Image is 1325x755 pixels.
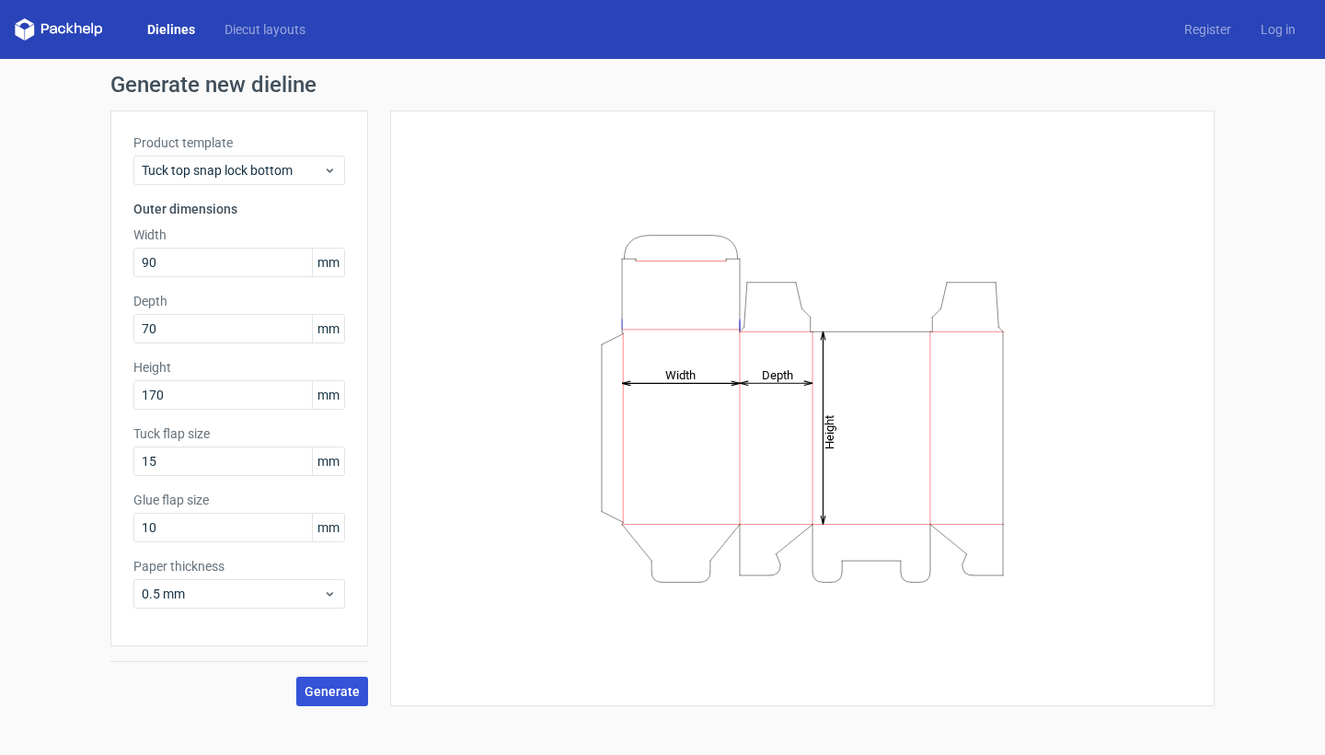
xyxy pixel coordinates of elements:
label: Glue flap size [133,491,345,509]
span: mm [312,315,344,343]
label: Product template [133,134,345,152]
tspan: Depth [762,367,793,381]
a: Dielines [132,20,210,39]
span: mm [312,249,344,276]
label: Depth [133,292,345,310]
span: Tuck top snap lock bottom [142,161,323,180]
button: Generate [296,677,368,706]
label: Paper thickness [133,557,345,575]
h1: Generate new dieline [110,74,1215,96]
a: Diecut layouts [210,20,320,39]
a: Register [1169,20,1246,39]
span: mm [312,447,344,475]
span: 0.5 mm [142,585,323,603]
span: Generate [305,685,360,698]
span: mm [312,381,344,409]
label: Height [133,358,345,377]
label: Width [133,226,345,244]
label: Tuck flap size [133,424,345,443]
a: Log in [1246,20,1310,39]
tspan: Width [665,367,696,381]
h3: Outer dimensions [133,200,345,218]
tspan: Height [823,414,836,448]
span: mm [312,514,344,541]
